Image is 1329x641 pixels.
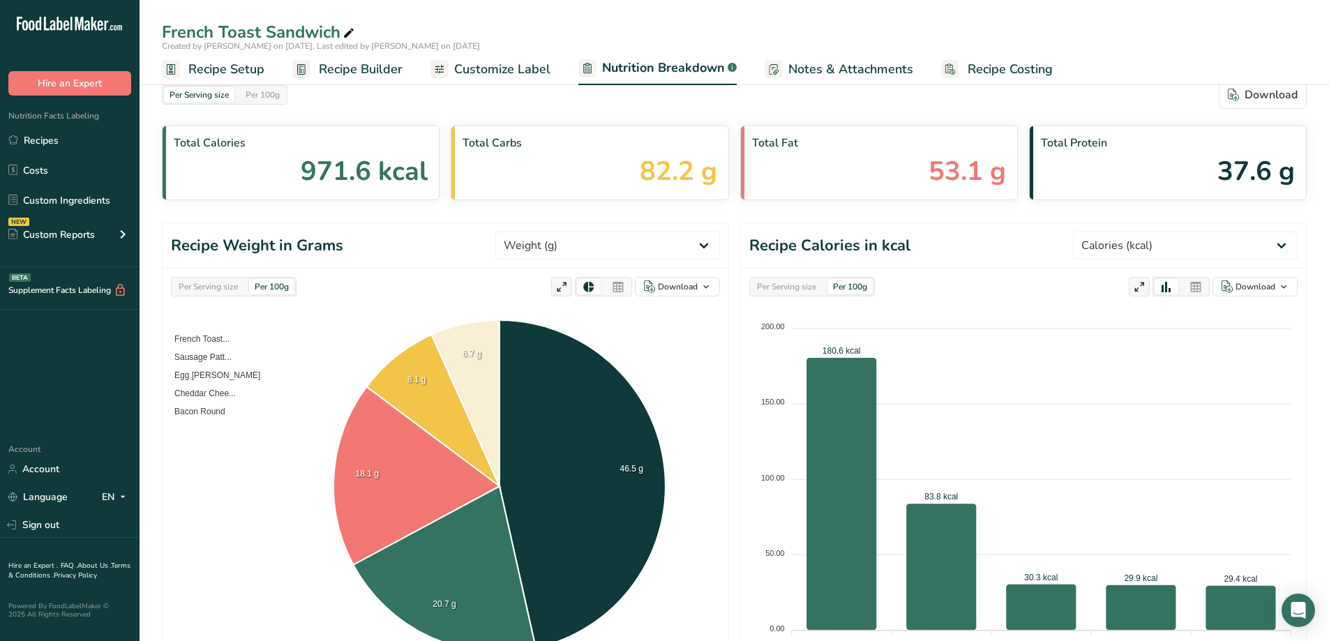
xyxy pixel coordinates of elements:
div: Per 100g [827,279,873,294]
button: Download [635,277,720,296]
a: Recipe Costing [941,54,1053,85]
a: Hire an Expert . [8,561,58,571]
span: Nutrition Breakdown [602,59,725,77]
div: Download [1228,86,1298,103]
div: EN [102,489,131,506]
div: Open Intercom Messenger [1282,594,1315,627]
div: Per Serving size [173,279,243,294]
div: Per Serving size [164,87,234,103]
span: Total Fat [752,135,1006,151]
a: FAQ . [61,561,77,571]
h1: Recipe Weight in Grams [171,234,343,257]
tspan: 200.00 [761,322,785,331]
span: Recipe Costing [968,60,1053,79]
a: Customize Label [430,54,550,85]
a: About Us . [77,561,111,571]
span: Created by [PERSON_NAME] on [DATE], Last edited by [PERSON_NAME] on [DATE] [162,40,480,52]
a: Recipe Builder [292,54,403,85]
span: Customize Label [454,60,550,79]
a: Notes & Attachments [765,54,913,85]
tspan: 100.00 [761,474,785,482]
span: Recipe Builder [319,60,403,79]
a: Privacy Policy [54,571,97,580]
div: BETA [9,273,31,282]
span: Egg [PERSON_NAME] [164,370,260,380]
div: Per 100g [249,279,294,294]
span: 53.1 g [929,151,1006,191]
div: Custom Reports [8,227,95,242]
a: Nutrition Breakdown [578,52,737,86]
div: Download [658,280,698,293]
button: Hire an Expert [8,71,131,96]
tspan: 0.00 [769,624,784,633]
tspan: 150.00 [761,398,785,406]
span: French Toast... [164,334,230,344]
span: 37.6 g [1217,151,1295,191]
span: Total Carbs [463,135,716,151]
span: Total Protein [1041,135,1295,151]
div: French Toast Sandwich [162,20,357,45]
a: Language [8,485,68,509]
span: Bacon Round [164,407,225,416]
span: 82.2 g [640,151,717,191]
h1: Recipe Calories in kcal [749,234,910,257]
button: Download [1212,277,1298,296]
button: Download [1219,81,1307,109]
span: Total Calories [174,135,428,151]
a: Recipe Setup [162,54,264,85]
div: NEW [8,218,29,226]
div: Download [1236,280,1275,293]
span: Cheddar Chee... [164,389,236,398]
span: Recipe Setup [188,60,264,79]
div: Powered By FoodLabelMaker © 2025 All Rights Reserved [8,602,131,619]
a: Terms & Conditions . [8,561,130,580]
div: Per Serving size [751,279,822,294]
div: Per 100g [240,87,285,103]
span: Notes & Attachments [788,60,913,79]
span: 971.6 kcal [301,151,428,191]
span: Sausage Patt... [164,352,232,362]
tspan: 50.00 [765,549,785,557]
